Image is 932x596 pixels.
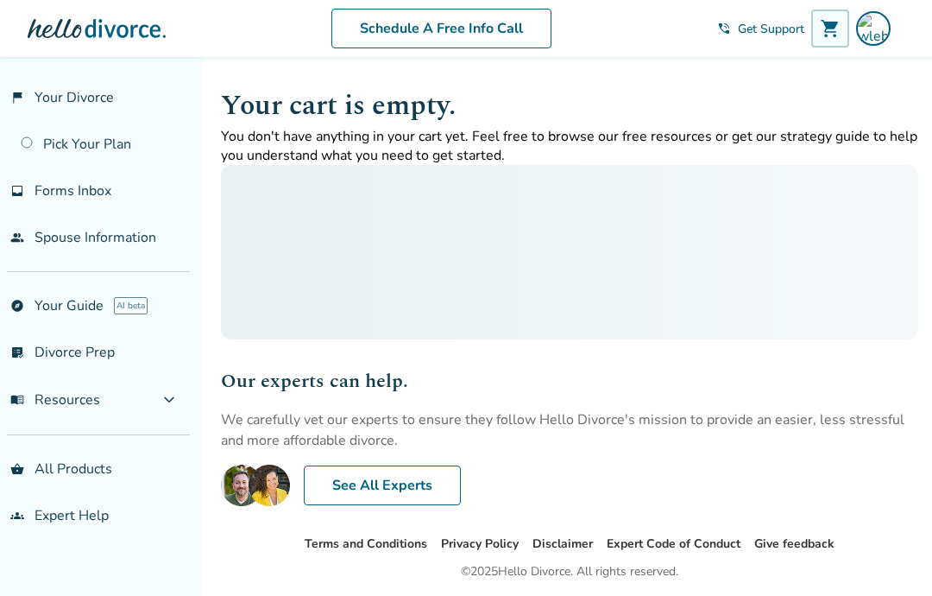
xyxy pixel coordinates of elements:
[738,21,804,37] span: Get Support
[10,462,24,476] span: shopping_basket
[304,466,461,505] a: See All Experts
[221,465,290,506] img: E
[114,297,148,314] span: AI beta
[221,127,918,165] p: You don't have anything in your cart yet. Feel free to browse our free resources or get our strat...
[221,409,918,451] p: We carefully vet our experts to ensure they follow Hello Divorce's mission to provide an easier, ...
[461,561,678,582] div: © 2025 Hello Divorce. All rights reserved.
[221,367,918,396] h2: Our experts can help.
[10,346,24,359] span: list_alt_check
[159,390,179,410] span: expand_more
[856,11,891,46] img: wleboe10@proton.me
[717,21,804,37] a: phone_in_talkGet Support
[10,390,100,409] span: Resources
[10,91,24,105] span: flag_2
[607,536,740,552] a: Expert Code of Conduct
[10,184,24,198] span: inbox
[35,181,111,200] span: Forms Inbox
[10,299,24,313] span: explore
[221,85,918,127] h1: Your cart is empty.
[754,534,834,555] li: Give feedback
[331,9,551,48] a: Schedule A Free Info Call
[441,536,519,552] a: Privacy Policy
[305,536,427,552] a: Terms and Conditions
[10,509,24,523] span: groups
[10,393,24,407] span: menu_book
[532,534,593,555] li: Disclaimer
[10,231,24,244] span: people
[717,22,731,35] span: phone_in_talk
[820,18,841,39] span: shopping_cart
